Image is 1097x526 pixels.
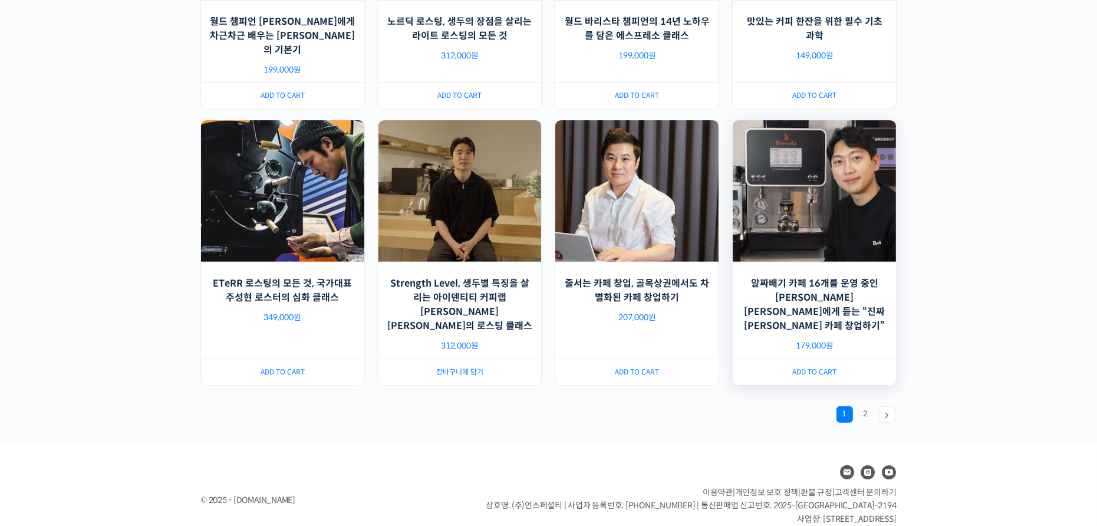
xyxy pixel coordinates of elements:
[733,10,896,48] h2: 맛있는 커피 한잔을 위한 필수 기초 과학
[378,82,542,109] a: "노르딕 로스팅, 생두의 장점을 살리는 라이트 로스팅의 모든 것"에 대해 자세히 알아보기
[201,82,364,109] a: "월드 챔피언 테츠 카스야에게 차근차근 배우는 브루잉의 기본기"에 대해 자세히 알아보기
[735,487,799,498] a: 개인정보 보호 정책
[152,374,226,403] a: 설정
[796,341,834,351] bdi: 179,000
[733,358,896,385] a: "알짜배기 카페 16개를 운영 중인 안태환 대표에게 듣는 "진짜 돈 버는 카페 창업하기""에 대해 자세히 알아보기
[294,313,301,323] span: 원
[201,358,364,385] a: "ETeRR 로스팅의 모든 것, 국가대표 주성현 로스터의 심화 클래스"에 대해 자세히 알아보기
[555,358,719,385] a: "줄서는 카페 창업, 골목상권에서도 차별화된 카페 창업하기"에 대해 자세히 알아보기
[4,374,78,403] a: 홈
[441,51,479,61] bdi: 312,000
[836,406,853,423] span: 1
[201,272,364,310] h2: ETeRR 로스팅의 모든 것, 국가대표 주성현 로스터의 심화 클래스
[835,487,897,498] span: 고객센터 문의하기
[263,313,301,323] bdi: 349,000
[648,51,656,61] span: 원
[733,272,896,338] h2: 알짜배기 카페 16개를 운영 중인 [PERSON_NAME] [PERSON_NAME]에게 듣는 “진짜 [PERSON_NAME] 카페 창업하기”
[826,51,834,61] span: 원
[618,313,656,323] bdi: 207,000
[201,10,364,62] h2: 월드 챔피언 [PERSON_NAME]에게 차근차근 배우는 [PERSON_NAME]의 기본기
[441,341,479,351] bdi: 312,000
[648,313,656,323] span: 원
[733,82,896,109] a: "맛있는 커피 한잔을 위한 필수 기초 과학"에 대해 자세히 알아보기
[201,492,457,508] div: © 2025 - [DOMAIN_NAME]
[78,374,152,403] a: 대화
[879,406,895,423] a: →
[378,10,542,48] h2: 노르딕 로스팅, 생두의 장점을 살리는 라이트 로스팅의 모든 것
[618,51,656,61] bdi: 199,000
[378,272,542,338] h2: Strength Level, 생두별 특징을 살리는 아이덴티티 커피랩 [PERSON_NAME] [PERSON_NAME]의 로스팅 클래스
[108,392,122,402] span: 대화
[796,51,834,61] bdi: 149,000
[471,51,479,61] span: 원
[263,65,301,75] bdi: 199,000
[826,341,834,351] span: 원
[858,406,874,423] a: 2
[37,392,44,401] span: 홈
[800,487,832,498] a: 환불 규정
[555,10,719,48] h2: 월드 바리스타 챔피언의 14년 노하우를 담은 에스프레소 클래스
[294,65,301,75] span: 원
[378,120,542,358] a: Strength Level, 생두별 특징을 살리는 아이덴티티 커피랩 [PERSON_NAME] [PERSON_NAME]의 로스팅 클래스 312,000원
[201,120,364,344] a: ETeRR 로스팅의 모든 것, 국가대표 주성현 로스터의 심화 클래스 349,000원
[733,120,896,358] a: 알짜배기 카페 16개를 운영 중인 [PERSON_NAME] [PERSON_NAME]에게 듣는 “진짜 [PERSON_NAME] 카페 창업하기” 179,000원
[555,120,719,344] a: 줄서는 카페 창업, 골목상권에서도 차별화된 카페 창업하기 207,000원
[378,358,542,385] a: 장바구니에 추가: "Strength Level, 생두별 특징을 살리는 아이덴티티 커피랩 윤원균 대표의 로스팅 클래스"
[471,341,479,351] span: 원
[555,82,719,109] a: "월드 바리스타 챔피언의 14년 노하우를 담은 에스프레소 클래스"에 대해 자세히 알아보기
[182,392,196,401] span: 설정
[555,272,719,310] h2: 줄서는 카페 창업, 골목상권에서도 차별화된 카페 창업하기
[703,487,733,498] a: 이용약관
